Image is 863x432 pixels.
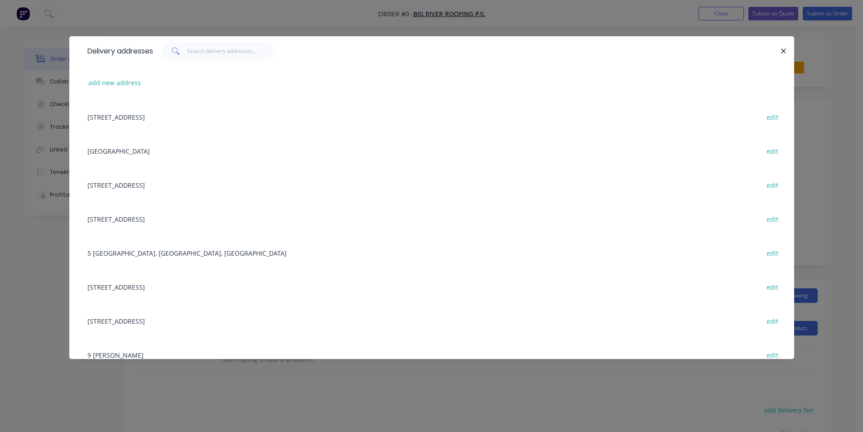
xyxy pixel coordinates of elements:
[762,179,783,191] button: edit
[83,134,781,168] div: [GEOGRAPHIC_DATA]
[84,77,146,89] button: add new address
[83,202,781,236] div: [STREET_ADDRESS]
[187,42,275,60] input: Search delivery addresses...
[762,315,783,327] button: edit
[83,270,781,304] div: [STREET_ADDRESS]
[83,100,781,134] div: [STREET_ADDRESS]
[762,145,783,157] button: edit
[83,236,781,270] div: 5 [GEOGRAPHIC_DATA], [GEOGRAPHIC_DATA], [GEOGRAPHIC_DATA]
[762,213,783,225] button: edit
[762,349,783,361] button: edit
[762,281,783,293] button: edit
[83,37,153,66] div: Delivery addresses
[83,304,781,338] div: [STREET_ADDRESS]
[762,111,783,123] button: edit
[762,247,783,259] button: edit
[83,168,781,202] div: [STREET_ADDRESS]
[83,338,781,372] div: 9 [PERSON_NAME]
